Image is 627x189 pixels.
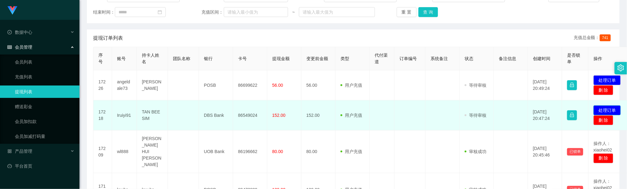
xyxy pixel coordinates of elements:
span: 类型 [341,56,349,61]
td: POSB [199,70,233,100]
td: [PERSON_NAME] HUI [PERSON_NAME] [137,130,168,173]
span: 会员管理 [7,45,32,50]
span: 持卡人姓名 [142,53,159,64]
td: 17218 [93,100,112,130]
button: 已锁单 [567,148,583,156]
span: 审核成功 [465,149,486,154]
span: 等待审核 [465,83,486,88]
button: 查 询 [418,7,438,17]
input: 请输入最大值为 [299,7,375,17]
span: 代付渠道 [375,53,388,64]
td: angeldale73 [112,70,137,100]
span: 状态 [465,56,473,61]
span: 变更前金额 [306,56,328,61]
a: 图标: dashboard平台首页 [7,160,74,172]
a: 会员加减打码量 [15,130,74,143]
span: 152.00 [272,113,286,118]
div: 充值总金额： [574,34,613,42]
span: 等待审核 [465,113,486,118]
input: 请输入最小值为 [224,7,288,17]
td: wl888 [112,130,137,173]
td: TAN BEE SIM [137,100,168,130]
td: 86549024 [233,100,267,130]
span: 产品管理 [7,149,32,154]
td: Iruiyi91 [112,100,137,130]
i: 图标: appstore-o [7,149,12,153]
td: DBS Bank [199,100,233,130]
td: 152.00 [301,100,336,130]
span: ~ [288,9,299,15]
span: 卡号 [238,56,247,61]
span: 56.00 [272,83,283,88]
span: 操作 [593,56,602,61]
span: 备注信息 [499,56,516,61]
span: 用户充值 [341,149,362,154]
td: 17209 [93,130,112,173]
button: 处理订单 [593,105,621,115]
span: 80.00 [272,149,283,154]
span: 订单编号 [399,56,417,61]
td: 86699622 [233,70,267,100]
a: 会员加扣款 [15,115,74,128]
span: 是否锁单 [567,53,580,64]
button: 图标: lock [567,80,577,90]
button: 删 除 [593,85,613,95]
a: 赠送彩金 [15,100,74,113]
button: 图标: lock [567,110,577,120]
a: 会员列表 [15,56,74,68]
span: 数据中心 [7,30,32,35]
button: 删 除 [593,115,613,125]
span: 用户充值 [341,83,362,88]
td: UOB Bank [199,130,233,173]
span: 结束时间： [93,9,115,15]
a: 提现列表 [15,86,74,98]
td: 80.00 [301,130,336,173]
a: 充值列表 [15,71,74,83]
span: 741 [600,34,611,41]
td: [PERSON_NAME] [137,70,168,100]
span: 创建时间 [533,56,550,61]
span: 银行 [204,56,213,61]
span: 系统备注 [431,56,448,61]
td: [DATE] 20:47:24 [528,100,562,130]
span: 操作人：xiaohei02 [593,141,612,152]
i: 图标: table [7,45,12,49]
button: 重 置 [397,7,417,17]
i: 图标: setting [617,64,624,71]
td: 17226 [93,70,112,100]
span: 提现订单列表 [93,34,123,42]
span: 提现金额 [272,56,290,61]
i: 图标: calendar [158,10,162,14]
td: 86196662 [233,130,267,173]
img: logo.9652507e.png [7,6,17,15]
td: 56.00 [301,70,336,100]
button: 删 除 [593,153,613,163]
span: 序号 [98,53,103,64]
i: 图标: check-circle-o [7,30,12,34]
td: [DATE] 20:45:46 [528,130,562,173]
button: 处理订单 [593,75,621,85]
span: 账号 [117,56,126,61]
span: 用户充值 [341,113,362,118]
span: 团队名称 [173,56,190,61]
span: 充值区间： [201,9,224,15]
td: [DATE] 20:49:24 [528,70,562,100]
